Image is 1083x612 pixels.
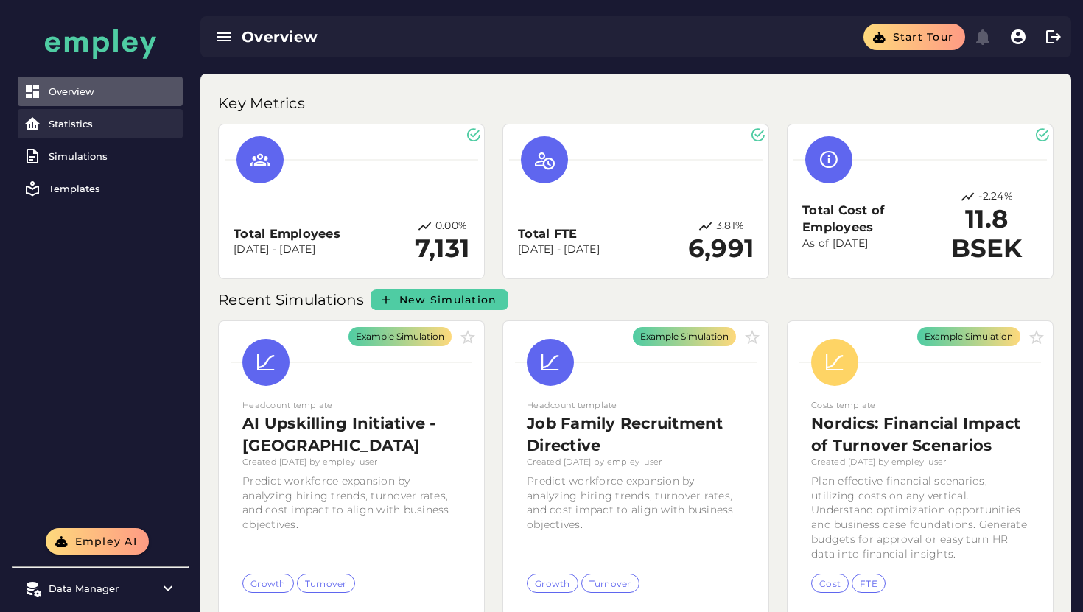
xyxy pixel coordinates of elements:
[518,242,600,257] p: [DATE] - [DATE]
[802,202,935,236] h3: Total Cost of Employees
[863,24,965,50] button: Start tour
[46,528,149,555] button: Empley AI
[371,289,509,310] a: New Simulation
[74,535,137,548] span: Empley AI
[399,293,497,306] span: New Simulation
[49,85,177,97] div: Overview
[49,118,177,130] div: Statistics
[218,91,308,115] p: Key Metrics
[18,174,183,203] a: Templates
[218,288,368,312] p: Recent Simulations
[802,236,935,251] p: As of [DATE]
[891,30,953,43] span: Start tour
[688,234,754,264] h2: 6,991
[49,583,152,594] div: Data Manager
[935,205,1038,264] h2: 11.8 BSEK
[18,77,183,106] a: Overview
[242,27,553,47] div: Overview
[234,225,340,242] h3: Total Employees
[18,141,183,171] a: Simulations
[716,219,744,234] p: 3.81%
[18,109,183,138] a: Statistics
[415,234,469,264] h2: 7,131
[49,150,177,162] div: Simulations
[978,189,1013,205] p: -2.24%
[435,219,467,234] p: 0.00%
[234,242,340,257] p: [DATE] - [DATE]
[49,183,177,194] div: Templates
[518,225,600,242] h3: Total FTE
